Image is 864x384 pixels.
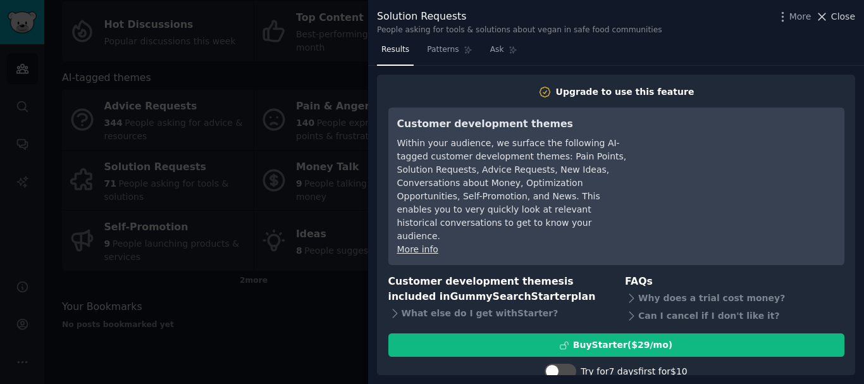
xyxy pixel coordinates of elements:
[388,305,608,323] div: What else do I get with Starter ?
[625,289,844,307] div: Why does a trial cost money?
[397,244,438,254] a: More info
[450,290,571,302] span: GummySearch Starter
[377,25,662,36] div: People asking for tools & solutions about vegan in safe food communities
[377,40,414,66] a: Results
[427,44,459,56] span: Patterns
[377,9,662,25] div: Solution Requests
[625,274,844,290] h3: FAQs
[381,44,409,56] span: Results
[423,40,476,66] a: Patterns
[556,85,694,99] div: Upgrade to use this feature
[789,10,812,23] span: More
[831,10,855,23] span: Close
[581,365,687,378] div: Try for 7 days first for $10
[397,116,628,132] h3: Customer development themes
[625,307,844,325] div: Can I cancel if I don't like it?
[776,10,812,23] button: More
[388,333,844,357] button: BuyStarter($29/mo)
[397,137,628,243] div: Within your audience, we surface the following AI-tagged customer development themes: Pain Points...
[815,10,855,23] button: Close
[573,338,672,352] div: Buy Starter ($ 29 /mo )
[486,40,522,66] a: Ask
[490,44,504,56] span: Ask
[388,274,608,305] h3: Customer development themes is included in plan
[646,116,836,211] iframe: YouTube video player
